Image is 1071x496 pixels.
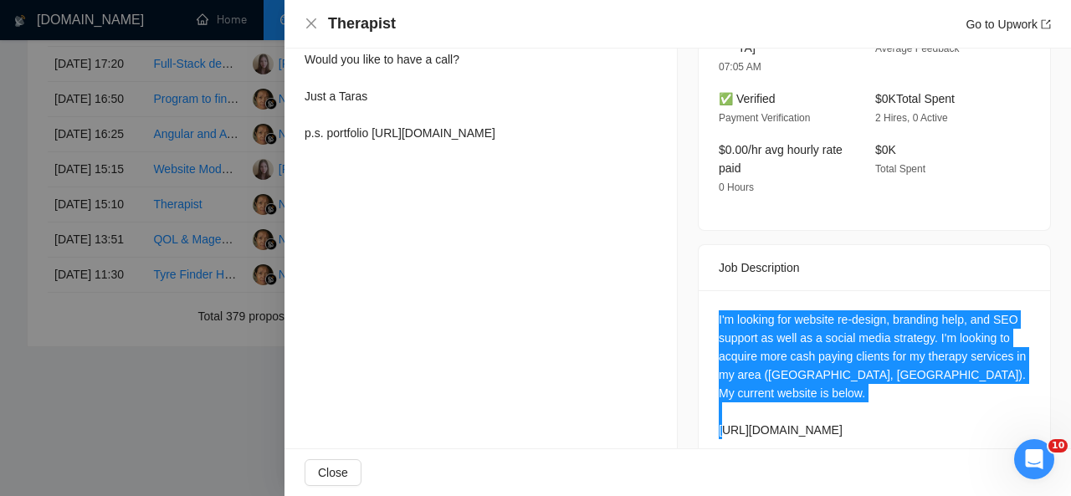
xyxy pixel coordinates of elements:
div: I'm looking for website re-design, branding help, and SEO support as well as a social media strat... [719,310,1030,439]
span: 10 [1048,439,1068,453]
span: $0K [875,143,896,156]
span: export [1041,19,1051,29]
a: Go to Upworkexport [966,18,1051,31]
button: Close [305,459,361,486]
span: 0 Hours [719,182,754,193]
span: $0.00/hr avg hourly rate paid [719,143,843,175]
span: Payment Verification [719,112,810,124]
span: 2 Hires, 0 Active [875,112,948,124]
span: $0K Total Spent [875,92,955,105]
div: Job Description [719,245,1030,290]
span: ✅ Verified [719,92,776,105]
span: Total Spent [875,163,925,175]
span: Close [318,463,348,482]
span: Average Feedback [875,43,960,54]
iframe: Intercom live chat [1014,439,1054,479]
span: 07:05 AM [719,61,761,73]
span: close [305,17,318,30]
button: Close [305,17,318,31]
h4: Therapist [328,13,396,34]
